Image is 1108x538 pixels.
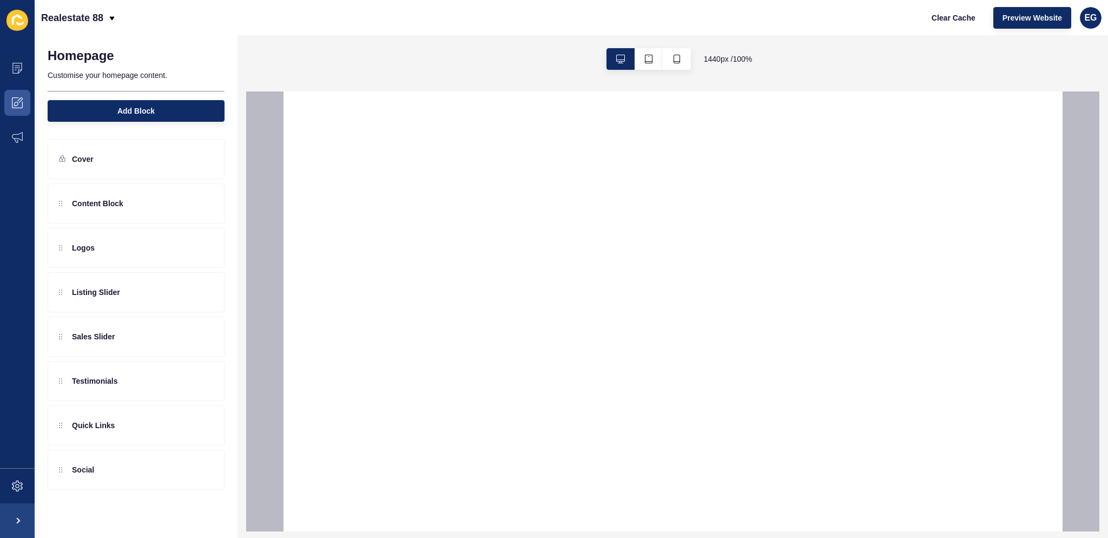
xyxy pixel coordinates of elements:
[72,331,115,342] p: Sales Slider
[1084,12,1097,23] span: EG
[922,7,985,29] button: Clear Cache
[72,376,118,386] p: Testimonials
[117,106,155,116] span: Add Block
[48,63,225,87] p: Customise your homepage content.
[72,154,94,165] p: Cover
[48,100,225,122] button: Add Block
[48,48,114,63] h1: Homepage
[932,12,975,23] span: Clear Cache
[72,420,115,431] p: Quick Links
[704,54,753,64] span: 1440 px / 100 %
[72,198,123,209] p: Content Block
[72,287,120,298] p: Listing Slider
[41,4,103,31] p: Realestate 88
[1003,12,1062,23] span: Preview Website
[72,464,94,475] p: Social
[72,242,95,253] p: Logos
[993,7,1071,29] button: Preview Website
